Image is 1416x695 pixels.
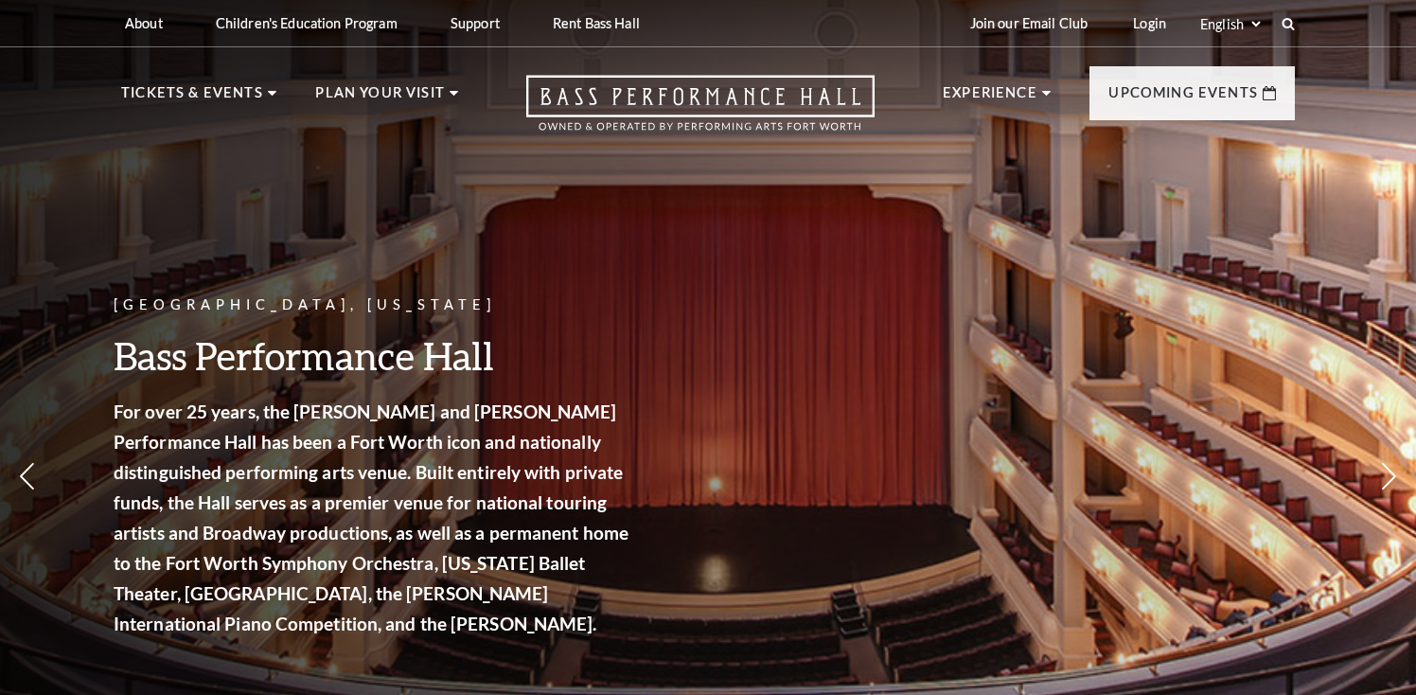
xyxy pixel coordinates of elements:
p: Tickets & Events [121,81,263,116]
h3: Bass Performance Hall [114,331,634,380]
p: Upcoming Events [1108,81,1258,116]
strong: For over 25 years, the [PERSON_NAME] and [PERSON_NAME] Performance Hall has been a Fort Worth ico... [114,401,628,634]
select: Select: [1196,15,1264,33]
p: [GEOGRAPHIC_DATA], [US_STATE] [114,294,634,317]
p: Rent Bass Hall [553,15,640,31]
p: Children's Education Program [216,15,398,31]
p: Support [451,15,500,31]
p: About [125,15,163,31]
p: Experience [943,81,1037,116]
p: Plan Your Visit [315,81,445,116]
